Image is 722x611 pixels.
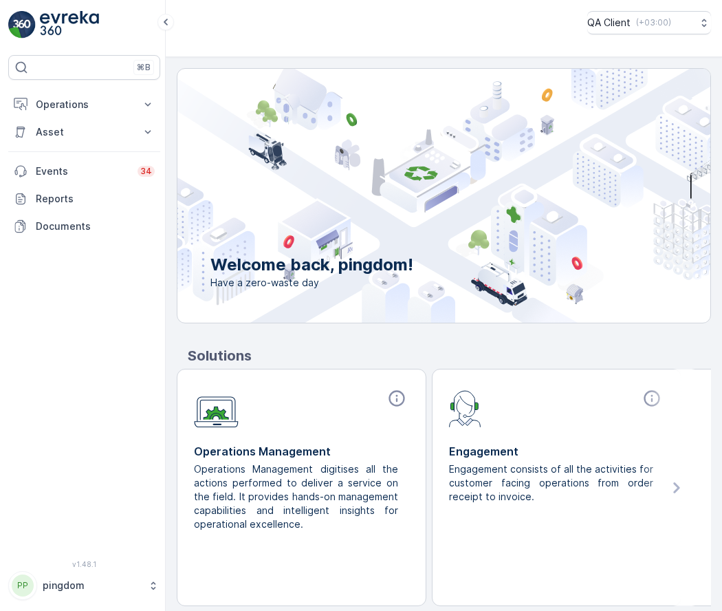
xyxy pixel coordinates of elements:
span: Have a zero-waste day [210,276,413,290]
button: PPpingdom [8,571,160,600]
p: Operations Management [194,443,409,460]
img: logo_light-DOdMpM7g.png [40,11,99,39]
p: Reports [36,192,155,206]
p: ⌘B [137,62,151,73]
span: v 1.48.1 [8,560,160,568]
img: module-icon [449,389,481,427]
p: Engagement [449,443,664,460]
p: Operations [36,98,133,111]
p: Events [36,164,129,178]
button: Operations [8,91,160,118]
p: pingdom [43,579,141,592]
button: QA Client(+03:00) [587,11,711,34]
p: 34 [140,166,152,177]
img: module-icon [194,389,239,428]
p: ( +03:00 ) [636,17,671,28]
div: PP [12,575,34,597]
a: Events34 [8,158,160,185]
p: Asset [36,125,133,139]
a: Reports [8,185,160,213]
img: city illustration [116,69,710,323]
p: Welcome back, pingdom! [210,254,413,276]
p: QA Client [587,16,631,30]
img: logo [8,11,36,39]
p: Solutions [188,345,711,366]
a: Documents [8,213,160,240]
p: Engagement consists of all the activities for customer facing operations from order receipt to in... [449,462,653,504]
button: Asset [8,118,160,146]
p: Operations Management digitises all the actions performed to deliver a service on the field. It p... [194,462,398,531]
p: Documents [36,219,155,233]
